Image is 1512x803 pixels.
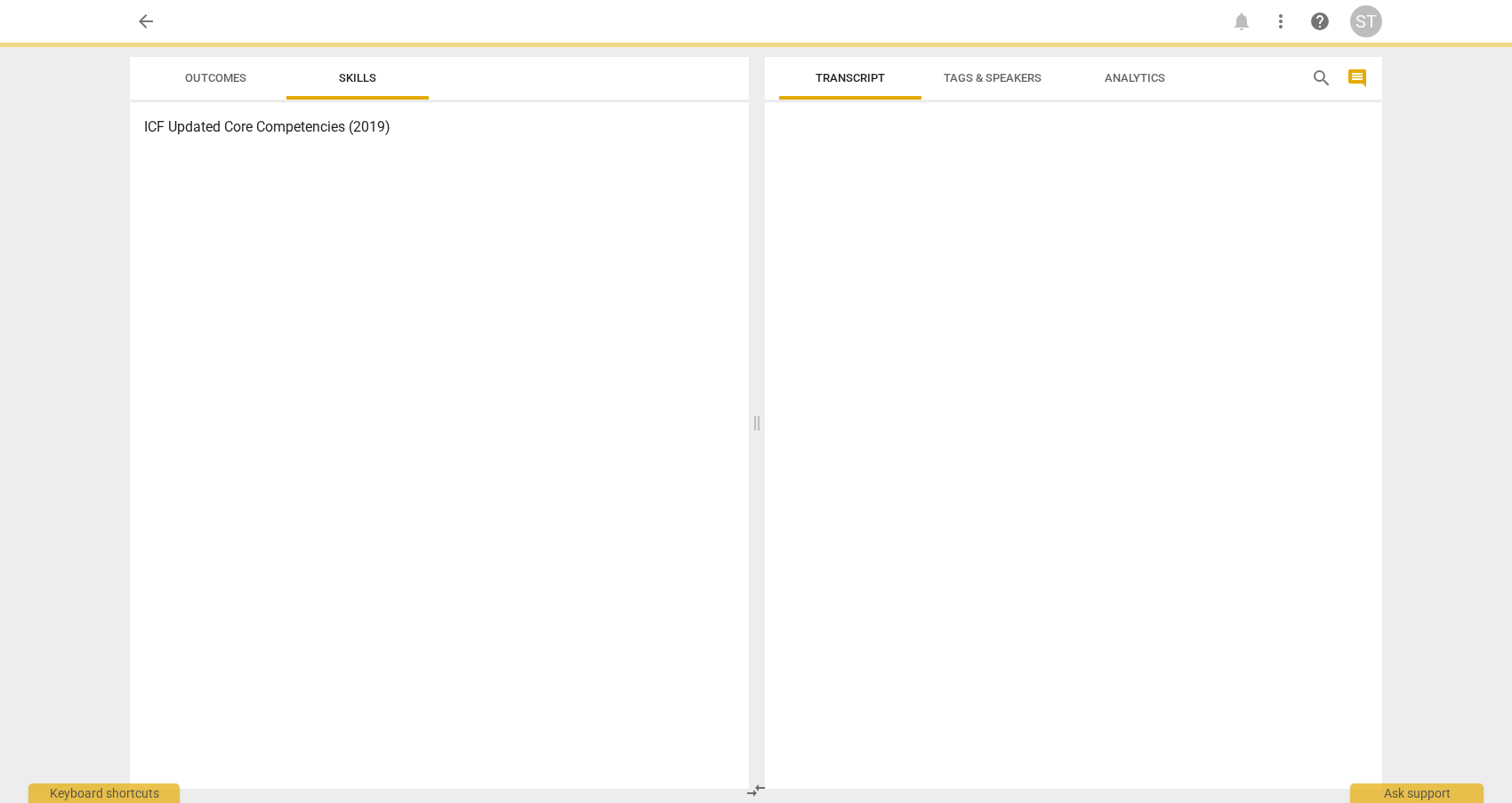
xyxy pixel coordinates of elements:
span: arrow_back [135,11,157,32]
span: Skills [339,71,376,84]
button: ST [1350,5,1382,37]
span: compare_arrows [745,780,767,801]
span: more_vert [1270,11,1291,32]
h3: ICF Updated Core Competencies (2019) [144,116,735,138]
div: Ask support [1350,783,1484,803]
span: Analytics [1105,71,1165,84]
div: Keyboard shortcuts [28,783,180,803]
span: Tags & Speakers [944,71,1042,84]
span: comment [1347,68,1368,89]
a: Help [1304,5,1336,37]
span: help [1309,11,1331,32]
span: Outcomes [185,71,246,84]
span: search [1311,68,1332,89]
button: Show/Hide comments [1343,64,1371,92]
span: Transcript [816,71,885,84]
button: Search [1307,64,1336,92]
